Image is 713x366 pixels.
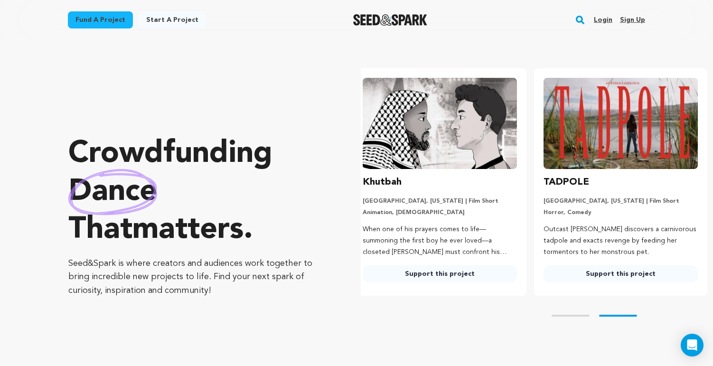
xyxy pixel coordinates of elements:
[363,175,402,190] h3: Khutbah
[544,175,589,190] h3: TADPOLE
[132,215,244,245] span: matters
[353,14,428,26] a: Seed&Spark Homepage
[681,334,704,357] div: Open Intercom Messenger
[544,78,698,169] img: TADPOLE image
[363,78,517,169] img: Khutbah image
[139,11,206,28] a: Start a project
[544,197,698,205] p: [GEOGRAPHIC_DATA], [US_STATE] | Film Short
[68,11,133,28] a: Fund a project
[353,14,428,26] img: Seed&Spark Logo Dark Mode
[68,135,323,249] p: Crowdfunding that .
[620,12,645,28] a: Sign up
[544,209,698,216] p: Horror, Comedy
[363,197,517,205] p: [GEOGRAPHIC_DATA], [US_STATE] | Film Short
[68,169,157,215] img: hand sketched image
[363,209,517,216] p: Animation, [DEMOGRAPHIC_DATA]
[363,265,517,282] a: Support this project
[68,257,323,298] p: Seed&Spark is where creators and audiences work together to bring incredible new projects to life...
[363,224,517,258] p: When one of his prayers comes to life—summoning the first boy he ever loved—a closeted [PERSON_NA...
[544,224,698,258] p: Outcast [PERSON_NAME] discovers a carnivorous tadpole and exacts revenge by feeding her tormentor...
[594,12,612,28] a: Login
[544,265,698,282] a: Support this project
